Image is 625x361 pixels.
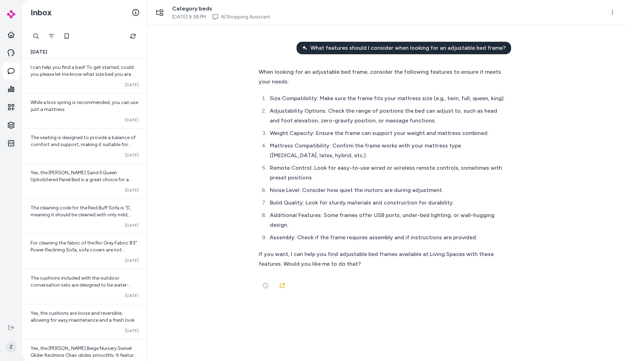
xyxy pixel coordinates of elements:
button: Z [4,336,18,358]
span: · [209,14,210,21]
img: alby Logo [7,10,15,18]
div: Noise Level: Consider how quiet the motors are during adjustment. [270,185,507,195]
a: I can help you find a bed! To get started, could you please let me know what size bed you are loo... [22,58,147,93]
div: Remote Control: Look for easy-to-use wired or wireless remote controls, sometimes with preset pos... [270,163,507,183]
a: For cleaning the fabric of the Rio Grey Fabric 83" Power Reclining Sofa, sofa covers are not mach... [22,234,147,269]
span: [DATE] [125,152,139,158]
span: [DATE] [31,49,47,56]
a: Yes, the cushions are loose and reversible, allowing for easy maintenance and a fresh look.[DATE] [22,304,147,339]
span: Yes, the [PERSON_NAME] Sand II Queen Upholstered Panel Bed is a great choice for a guest room. It... [31,170,139,273]
span: [DATE] [125,82,139,88]
span: Yes, the cushions are loose and reversible, allowing for easy maintenance and a fresh look. [31,310,136,323]
button: Filter [44,29,58,43]
div: Weight Capacity: Ensure the frame can support your weight and mattress combined. [270,128,507,138]
button: Refresh [126,29,140,43]
a: While a box spring is recommended, you can use just a mattress.[DATE] [22,93,147,128]
span: The cleaning code for the Reid Buff Sofa is 'S', meaning it should be cleaned with only mild, wat... [31,205,132,225]
div: Adjustability Options: Check the range of positions the bed can adjust to, such as head and foot ... [270,106,507,126]
span: What features should I consider when looking for an adjustable bed frame? [310,44,506,52]
span: [DATE] [125,293,139,298]
h2: Inbox [31,7,52,18]
a: The cushions included with the outdoor conversation sets are designed to be water-resistant or al... [22,269,147,304]
span: Category: beds [172,5,270,13]
a: Yes, the [PERSON_NAME] Sand II Queen Upholstered Panel Bed is a great choice for a guest room. It... [22,163,147,199]
button: See more [259,279,273,292]
span: While a box spring is recommended, you can use just a mattress. [31,99,138,112]
span: [DATE] 9:38 PM [172,14,206,21]
div: Mattress Compatibility: Confirm the frame works with your mattress type ([MEDICAL_DATA], latex, h... [270,141,507,160]
span: I can help you find a bed! To get started, could you please let me know what size bed you are loo... [31,64,136,112]
span: The seating is designed to provide a balance of comfort and support, making it suitable for loung... [31,135,135,154]
div: If you want, I can help you find adjustable bed frames available at Living Spaces with these feat... [259,249,507,269]
div: Size Compatibility: Make sure the frame fits your mattress size (e.g., twin, full, queen, king). [270,94,507,103]
div: When looking for an adjustable bed frame, consider the following features to ensure it meets your... [259,67,507,87]
span: [DATE] [125,258,139,263]
span: [DATE] [125,117,139,123]
span: Z [6,342,17,353]
span: [DATE] [125,328,139,334]
span: The cushions included with the outdoor conversation sets are designed to be water-resistant or al... [31,275,137,358]
a: The seating is designed to provide a balance of comfort and support, making it suitable for loung... [22,128,147,163]
span: [DATE] [125,187,139,193]
span: For cleaning the fabric of the Rio Grey Fabric 83" Power Reclining Sofa, sofa covers are not mach... [31,240,137,315]
div: Build Quality: Look for sturdy materials and construction for durability. [270,198,507,208]
span: [DATE] [125,223,139,228]
div: Assembly: Check if the frame requires assembly and if instructions are provided. [270,233,507,242]
div: Additional Features: Some frames offer USB ports, under-bed lighting, or wall-hugging design. [270,210,507,230]
a: AI Shopping Assistant [221,14,270,21]
a: The cleaning code for the Reid Buff Sofa is 'S', meaning it should be cleaned with only mild, wat... [22,199,147,234]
